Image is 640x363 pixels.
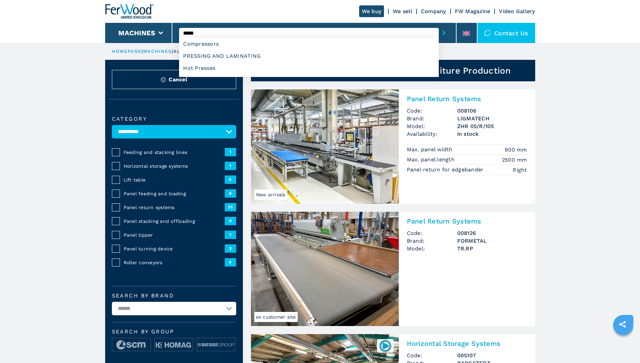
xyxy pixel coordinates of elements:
[457,352,527,359] h3: 005107
[124,204,225,211] span: Panel return systems
[457,130,527,138] span: in stock
[141,49,143,54] span: |
[179,62,439,74] div: Hot Presses
[118,29,155,37] button: Machines
[124,190,225,197] span: Panel feeding and loading
[407,107,457,115] span: Code:
[124,259,225,266] span: Roller conveyors
[502,156,527,164] em: 2500 mm
[124,218,225,225] span: Panel stacking and offloading
[421,8,446,14] a: Company
[407,122,457,130] span: Model:
[197,338,235,352] img: image
[457,229,527,237] h3: 008126
[407,130,457,138] span: Availability:
[155,338,193,352] img: image
[112,329,236,334] span: Search by group
[112,116,236,122] label: Category
[455,8,490,14] a: FW Magazine
[225,203,236,211] span: 21
[407,217,527,225] h2: Panel Return Systems
[112,293,236,298] label: Search by brand
[124,176,225,183] span: Lift table
[112,70,236,89] button: ResetCancel
[457,237,527,245] h3: FORMETAL
[179,38,439,50] div: Compressors
[457,115,527,122] h3: LIGMATECH
[407,237,457,245] span: Brand:
[611,333,635,358] iframe: Chat
[179,50,439,62] div: PRESSING AND LAMINATING
[254,312,298,322] span: ex customer site
[484,30,491,36] img: Contact us
[251,212,535,326] a: Panel Return Systems FORMETAL TR.RPex customer sitePanel Return SystemsCode:008126Brand:FORMETALM...
[124,163,225,169] span: Horizontal storage systems
[457,122,527,130] h3: ZHR 05/R/105
[407,229,457,237] span: Code:
[393,8,412,14] a: We sell
[407,115,457,122] span: Brand:
[225,189,236,197] span: 6
[251,89,535,204] a: Panel Return Systems LIGMATECH ZHR 05/R/105New arrivalsPanel Return SystemsCode:008106Brand:LIGMA...
[225,258,236,266] span: 4
[407,166,485,173] p: Panel return for edgebander
[499,8,535,14] a: Video Gallery
[112,49,142,54] a: HOMEPAGE
[225,148,236,156] span: 1
[225,231,236,239] span: 1
[225,162,236,170] span: 1
[359,5,384,17] a: We buy
[112,338,151,352] img: image
[169,76,187,83] span: Cancel
[173,48,210,54] p: automation
[161,77,166,82] img: Reset
[457,245,527,252] h3: TR.RP
[251,212,399,326] img: Panel Return Systems FORMETAL TR.RP
[614,316,631,333] a: sharethis
[505,146,527,154] em: 900 mm
[457,107,527,115] h3: 008106
[143,49,172,54] a: machines
[407,146,454,153] p: Max. panel width
[172,49,173,54] span: |
[407,245,457,252] span: Model:
[124,245,225,252] span: Panel turning device
[439,25,449,41] button: submit-button
[225,175,236,184] span: 4
[124,232,225,238] span: Panel tipper
[254,190,287,200] span: New arrivals
[407,339,527,348] h2: Horizontal Storage Systems
[105,4,154,19] img: Ferwood
[407,352,457,359] span: Code:
[407,95,527,103] h2: Panel Return Systems
[379,339,392,352] img: 005107
[225,217,236,225] span: 9
[225,244,236,252] span: 3
[513,166,527,174] em: Right
[251,89,399,204] img: Panel Return Systems LIGMATECH ZHR 05/R/105
[407,156,457,163] p: Max. panel length
[477,23,535,43] div: Contact us
[124,149,225,156] span: Feeding and stacking lines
